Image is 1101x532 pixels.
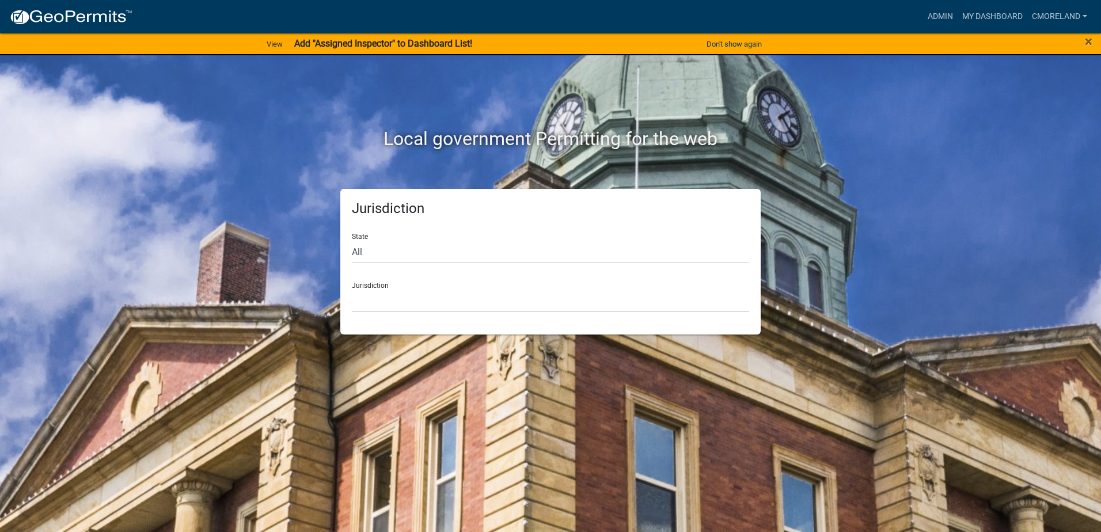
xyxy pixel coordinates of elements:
[702,35,766,54] button: Don't show again
[352,200,749,217] h5: Jurisdiction
[958,6,1027,28] a: My Dashboard
[1085,33,1092,50] span: ×
[262,35,287,54] a: View
[1027,6,1092,28] a: cmoreland
[294,38,472,49] strong: Add "Assigned Inspector" to Dashboard List!
[1085,35,1092,48] button: Close
[231,128,870,150] h2: Local government Permitting for the web
[923,6,958,28] a: Admin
